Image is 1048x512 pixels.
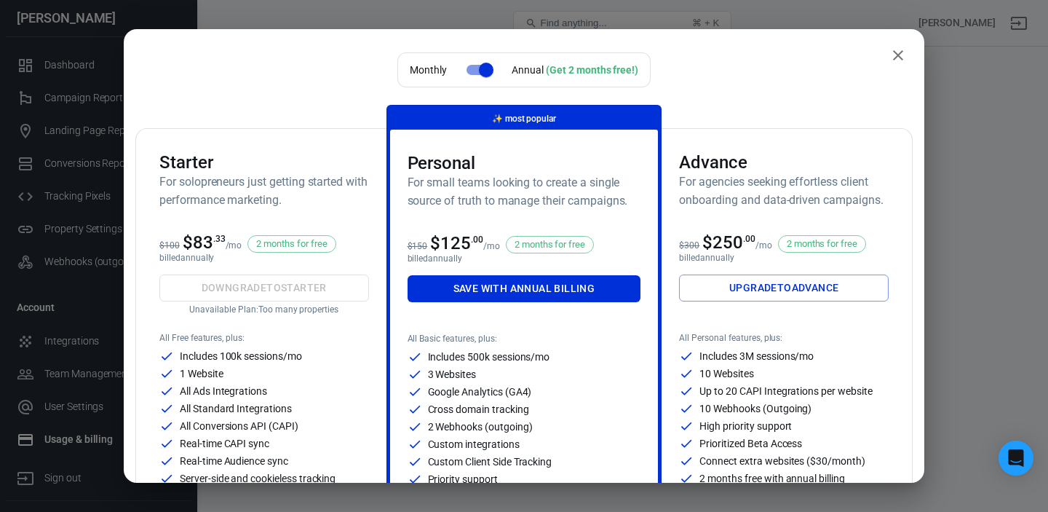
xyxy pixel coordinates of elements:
sup: .00 [471,235,483,245]
p: Includes 3M sessions/mo [699,351,814,361]
span: 2 months for free [782,237,862,251]
p: Monthly [410,63,447,78]
button: close [884,41,913,70]
p: Prioritized Beta Access [699,438,802,449]
p: most popular [492,111,556,127]
p: 10 Webhooks (Outgoing) [699,403,811,414]
p: 2 Webhooks (outgoing) [428,422,533,432]
sup: .33 [213,234,226,244]
h6: For solopreneurs just getting started with performance marketing. [159,173,369,209]
span: 2 months for free [251,237,332,251]
p: Real-time Audience sync [180,456,288,466]
span: $83 [183,232,226,253]
span: $150 [408,241,428,251]
p: 2 months free with annual billing [699,473,844,484]
p: Server-side and cookieless tracking [180,473,336,484]
p: Real-time CAPI sync [180,438,269,449]
span: 2 months for free [509,237,590,252]
p: All Personal features, plus: [679,333,889,343]
h3: Starter [159,152,369,173]
p: /mo [226,240,242,251]
div: (Get 2 months free!) [546,64,638,76]
p: High priority support [699,421,792,431]
p: Custom integrations [428,439,520,449]
p: All Standard Integrations [180,403,292,414]
p: 3 Websites [428,369,477,379]
a: UpgradetoAdvance [679,275,889,302]
div: Annual [512,63,638,78]
h6: For agencies seeking effortless client onboarding and data-driven campaigns. [679,173,889,209]
span: $125 [430,233,483,253]
p: Up to 20 CAPI Integrations per website [699,386,872,396]
p: All Basic features, plus: [408,334,641,344]
p: /mo [483,241,500,251]
p: Google Analytics (GA4) [428,387,532,397]
sup: .00 [743,234,755,244]
h6: For small teams looking to create a single source of truth to manage their campaigns. [408,173,641,210]
a: Save with annual billing [408,275,641,302]
p: billed annually [159,253,369,263]
p: billed annually [679,253,889,263]
span: $300 [679,240,699,251]
p: Cross domain tracking [428,404,529,414]
p: Includes 500k sessions/mo [428,352,550,362]
p: Includes 100k sessions/mo [180,351,302,361]
p: Custom Client Side Tracking [428,457,552,467]
p: Unavailable Plan: Too many properties [159,304,369,315]
p: 1 Website [180,369,223,379]
p: All Ads Integrations [180,386,267,396]
p: All Free features, plus: [159,333,369,343]
p: /mo [755,240,772,251]
span: $250 [702,232,755,253]
p: 10 Websites [699,369,753,379]
div: Open Intercom Messenger [999,441,1033,476]
p: Connect extra websites ($30/month) [699,456,865,466]
p: Priority support [428,474,498,484]
p: All Conversions API (CAPI) [180,421,298,431]
p: billed annually [408,253,641,264]
span: magic [492,114,503,124]
span: $100 [159,240,180,251]
h3: Personal [408,153,641,173]
h3: Advance [679,152,889,173]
